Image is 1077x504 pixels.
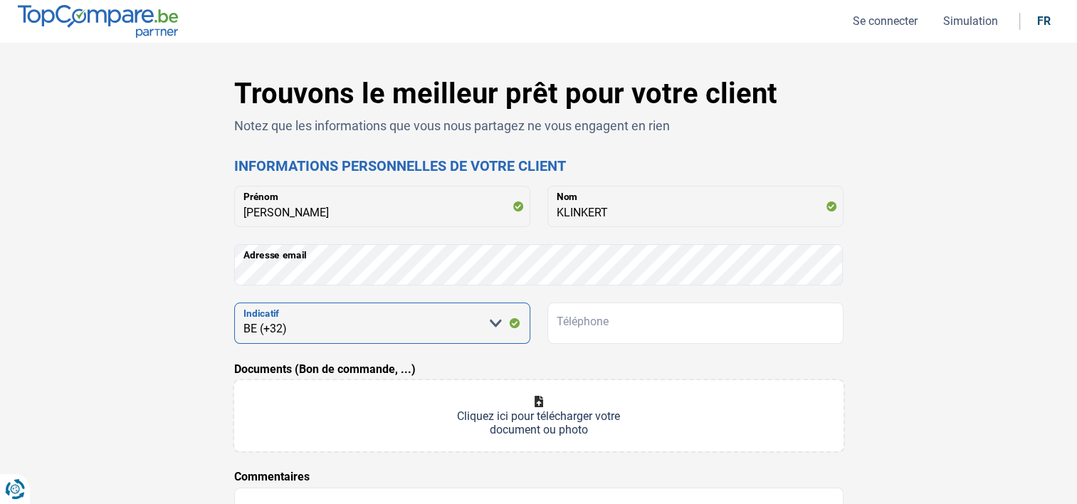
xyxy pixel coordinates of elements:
p: Notez que les informations que vous nous partagez ne vous engagent en rien [234,117,844,135]
div: fr [1037,14,1051,28]
h1: Trouvons le meilleur prêt pour votre client [234,77,844,111]
label: Documents (Bon de commande, ...) [234,361,416,378]
label: Commentaires [234,468,310,485]
button: Simulation [939,14,1002,28]
input: 401020304 [547,303,844,344]
button: Se connecter [849,14,922,28]
select: Indicatif [234,303,530,344]
h2: Informations personnelles de votre client [234,157,844,174]
img: TopCompare.be [18,5,178,37]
